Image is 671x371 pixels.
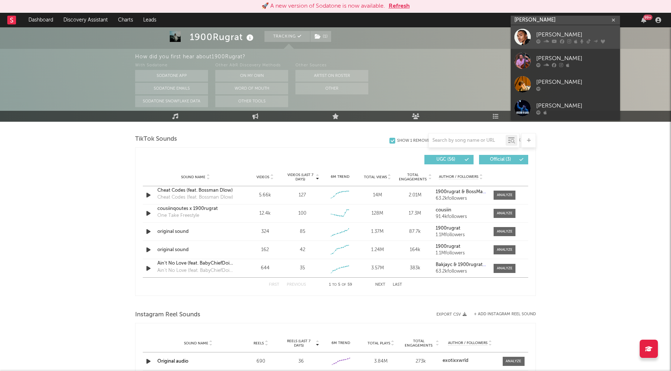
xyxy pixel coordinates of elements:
button: Previous [287,283,306,287]
div: [PERSON_NAME] [536,30,616,39]
div: 127 [299,192,306,199]
strong: exotixxwrld [443,358,468,363]
strong: Bakjayc & 1900rugrat & BabyChiefDoit [436,262,520,267]
span: Total Views [364,175,387,179]
div: 63.2k followers [436,269,486,274]
button: Next [375,283,385,287]
span: Total Plays [368,341,390,345]
div: 87.7k [398,228,432,235]
button: Official(3) [479,155,528,164]
a: Discovery Assistant [58,13,113,27]
div: 644 [248,265,282,272]
div: 5.66k [248,192,282,199]
button: Artist on Roster [295,70,368,82]
div: Other Sources [295,61,368,70]
div: 35 [300,265,305,272]
span: Author / Followers [439,175,478,179]
span: Reels (last 7 days) [283,339,315,348]
div: 14M [361,192,395,199]
div: 324 [248,228,282,235]
button: UGC(56) [424,155,474,164]
button: Other [295,83,368,94]
a: exotixxwrld [443,358,497,363]
div: 99 + [643,15,652,20]
div: [PERSON_NAME] [536,101,616,110]
a: 1900rugrat [436,226,486,231]
button: Refresh [389,2,410,11]
a: Cheat Codes (feat. Bossman Dlow) [157,187,234,194]
a: Bakjayc & 1900rugrat & BabyChiefDoit [436,262,486,267]
div: 6M Trend [323,340,359,346]
div: 1.1M followers [436,251,486,256]
div: [PERSON_NAME] [536,78,616,86]
a: cousiinqoutes x 1900rugrat [157,205,234,212]
div: One Take Freestyle [157,212,199,219]
a: original sound [157,246,234,254]
div: 2.01M [398,192,432,199]
div: 42 [300,246,305,254]
button: Word Of Mouth [215,83,288,94]
div: 36 [283,358,319,365]
div: + Add Instagram Reel Sound [467,312,536,316]
a: [PERSON_NAME] [511,25,620,49]
div: Other A&R Discovery Methods [215,61,288,70]
div: 12.4k [248,210,282,217]
div: 383k [398,265,432,272]
div: 85 [300,228,305,235]
span: Author / Followers [448,341,487,345]
strong: 1900rugrat & BossMan Dlow [436,190,498,194]
div: 3.84M [363,358,399,365]
span: UGC ( 56 ) [429,157,463,162]
strong: cousiin [436,208,451,212]
span: ( 1 ) [310,31,331,42]
div: Ain't No Love (feat. BabyChiefDoit & [PERSON_NAME]) [157,267,234,274]
div: 100 [298,210,306,217]
button: 99+ [641,17,646,23]
a: Charts [113,13,138,27]
div: 17.3M [398,210,432,217]
button: Sodatone App [135,70,208,82]
div: 164k [398,246,432,254]
a: Leads [138,13,161,27]
div: 1.24M [361,246,395,254]
div: 1.37M [361,228,395,235]
div: 1900Rugrat [190,31,255,43]
span: Sound Name [181,175,205,179]
div: How did you first hear about 1900Rugrat ? [135,52,671,61]
span: Sound Name [184,341,208,345]
div: 162 [248,246,282,254]
a: cousiin [436,208,486,213]
a: 1900rugrat & BossMan Dlow [436,190,486,195]
div: Cheat Codes (feat. Bossman Dlow) [157,194,233,201]
div: 1.1M followers [436,233,486,238]
span: Instagram Reel Sounds [135,311,200,319]
div: 91.4k followers [436,214,486,219]
strong: 1900rugrat [436,244,460,249]
div: [PERSON_NAME] [536,54,616,63]
button: Last [393,283,402,287]
span: Total Engagements [398,173,428,181]
span: Videos [256,175,269,179]
button: First [269,283,279,287]
div: 128M [361,210,395,217]
a: [PERSON_NAME] [511,49,620,73]
span: Videos (last 7 days) [286,173,315,181]
div: 273k [403,358,439,365]
a: Ain't No Love (feat. BabyChiefDoit & [PERSON_NAME]) [157,260,234,267]
button: Tracking [264,31,310,42]
a: original sound [157,228,234,235]
button: Sodatone Emails [135,83,208,94]
button: + Add Instagram Reel Sound [474,312,536,316]
a: Dashboard [23,13,58,27]
span: of [342,283,346,286]
span: Official ( 3 ) [484,157,517,162]
div: With Sodatone [135,61,208,70]
div: 690 [243,358,279,365]
span: Reels [254,341,264,345]
span: to [332,283,337,286]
